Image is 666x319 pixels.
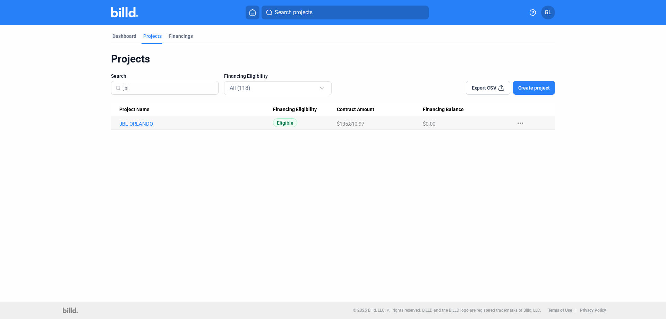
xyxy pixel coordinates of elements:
[119,107,273,113] div: Project Name
[111,7,138,17] img: Billd Company Logo
[337,107,423,113] div: Contract Amount
[545,8,552,17] span: GL
[273,118,297,127] span: Eligible
[275,8,313,17] span: Search projects
[224,73,268,79] span: Financing Eligibility
[423,107,464,113] span: Financing Balance
[513,81,555,95] button: Create project
[63,308,78,313] img: logo
[472,84,496,91] span: Export CSV
[580,308,606,313] b: Privacy Policy
[353,308,541,313] p: © 2025 Billd, LLC. All rights reserved. BILLD and the BILLD logo are registered trademarks of Bil...
[466,81,510,95] button: Export CSV
[169,33,193,40] div: Financings
[575,308,577,313] p: |
[111,52,555,66] div: Projects
[337,121,364,127] span: $135,810.97
[119,121,273,127] a: JBL ORLANDO
[273,107,317,113] span: Financing Eligibility
[548,308,572,313] b: Terms of Use
[119,107,150,113] span: Project Name
[518,84,550,91] span: Create project
[112,33,136,40] div: Dashboard
[541,6,555,19] button: GL
[143,33,162,40] div: Projects
[273,107,337,113] div: Financing Eligibility
[337,107,374,113] span: Contract Amount
[262,6,429,19] button: Search projects
[230,85,250,91] mat-select-trigger: All (118)
[123,81,214,95] input: Search
[111,73,126,79] span: Search
[423,107,509,113] div: Financing Balance
[423,121,435,127] span: $0.00
[516,119,524,127] mat-icon: more_horiz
